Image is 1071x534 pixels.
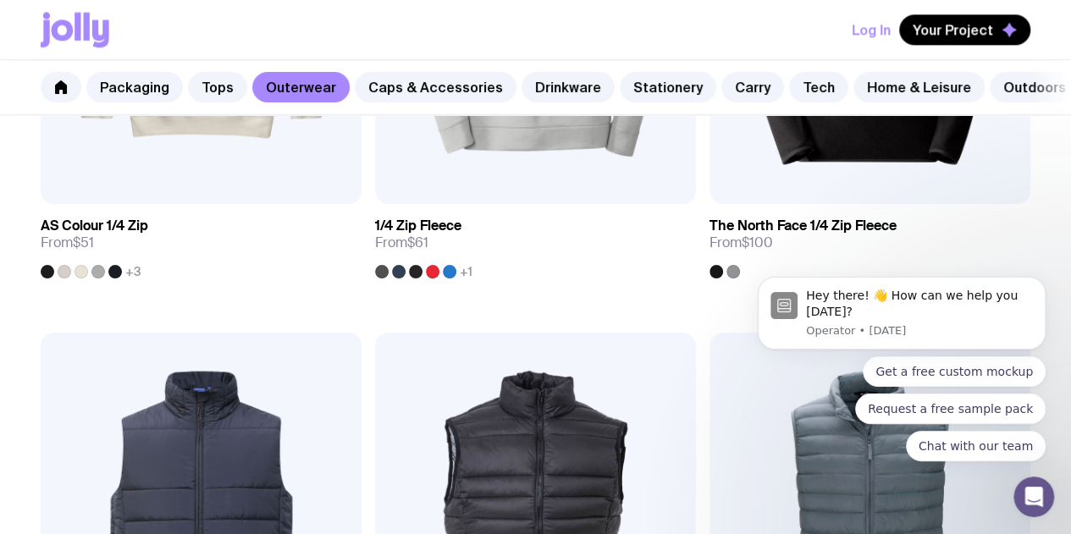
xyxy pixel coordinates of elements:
span: +3 [125,265,141,278]
a: The North Face 1/4 Zip FleeceFrom$100 [709,204,1030,278]
a: Tops [188,72,247,102]
a: Home & Leisure [853,72,985,102]
iframe: Intercom live chat [1013,476,1054,517]
iframe: Intercom notifications message [732,167,1071,488]
span: From [709,234,773,251]
span: From [41,234,94,251]
span: Your Project [913,21,993,38]
h3: 1/4 Zip Fleece [375,217,461,234]
a: Caps & Accessories [355,72,516,102]
span: +1 [460,265,472,278]
span: $61 [407,234,428,251]
a: Stationery [620,72,716,102]
a: Outerwear [252,72,350,102]
h3: AS Colour 1/4 Zip [41,217,148,234]
a: Tech [789,72,848,102]
span: $51 [73,234,94,251]
button: Log In [852,14,891,45]
a: Carry [721,72,784,102]
a: 1/4 Zip FleeceFrom$61+1 [375,204,696,278]
button: Your Project [899,14,1030,45]
span: From [375,234,428,251]
a: Drinkware [522,72,615,102]
a: AS Colour 1/4 ZipFrom$51+3 [41,204,362,278]
h3: The North Face 1/4 Zip Fleece [709,217,897,234]
a: Packaging [86,72,183,102]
